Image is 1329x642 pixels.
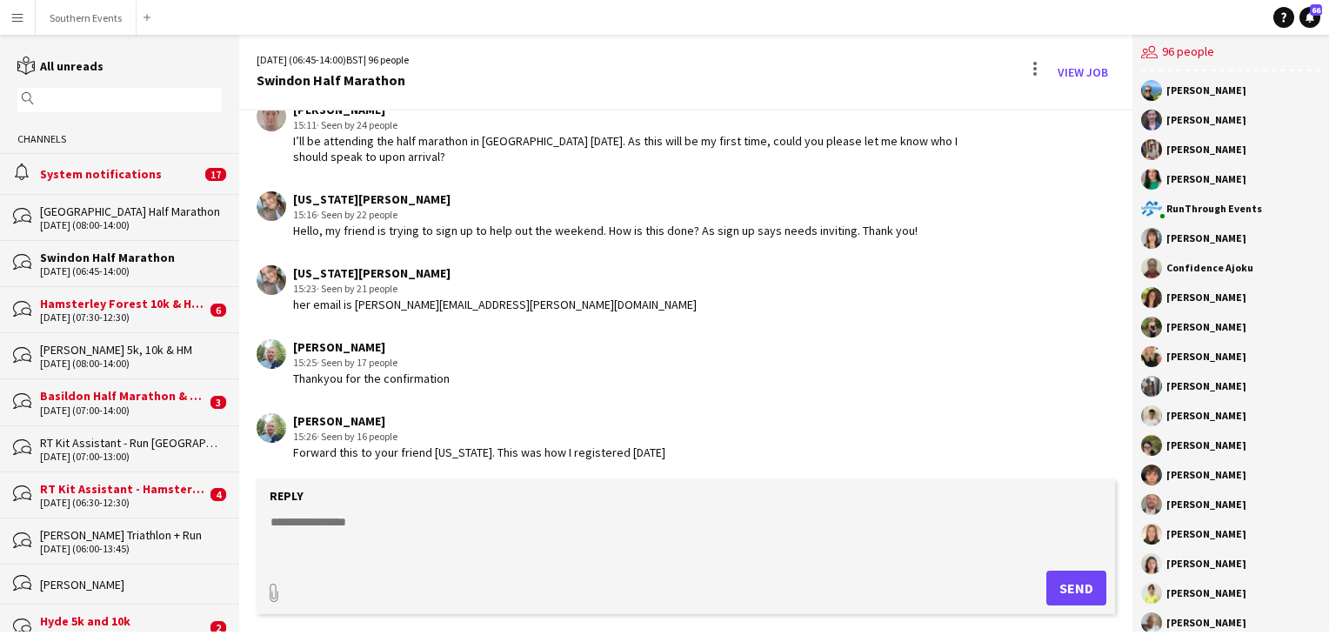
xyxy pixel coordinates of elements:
[36,1,137,35] button: Southern Events
[40,250,222,265] div: Swindon Half Marathon
[317,208,397,221] span: · Seen by 22 people
[40,358,222,370] div: [DATE] (08:00-14:00)
[257,52,409,68] div: [DATE] (06:45-14:00) | 96 people
[293,117,972,133] div: 15:11
[40,204,222,219] div: [GEOGRAPHIC_DATA] Half Marathon
[293,297,697,312] div: her email is [PERSON_NAME][EMAIL_ADDRESS][PERSON_NAME][DOMAIN_NAME]
[293,133,972,164] div: I’ll be attending the half marathon in [GEOGRAPHIC_DATA] [DATE]. As this will be my first time, c...
[270,488,304,504] label: Reply
[40,497,206,509] div: [DATE] (06:30-12:30)
[1166,618,1246,628] div: [PERSON_NAME]
[40,613,206,629] div: Hyde 5k and 10k
[40,435,222,451] div: RT Kit Assistant - Run [GEOGRAPHIC_DATA]
[210,621,226,634] span: 2
[40,296,206,311] div: Hamsterley Forest 10k & Half Marathon
[1166,233,1246,244] div: [PERSON_NAME]
[1166,529,1246,539] div: [PERSON_NAME]
[293,445,665,492] div: Forward this to your friend [US_STATE]. This was how I registered [DATE] [URL][DOMAIN_NAME]
[1166,204,1262,214] div: RunThrough Events
[40,342,222,358] div: [PERSON_NAME] 5k, 10k & HM
[1166,85,1246,96] div: [PERSON_NAME]
[1299,7,1320,28] a: 66
[40,577,222,592] div: [PERSON_NAME]
[293,355,450,371] div: 15:25
[210,304,226,317] span: 6
[40,166,201,182] div: System notifications
[1051,58,1115,86] a: View Job
[1166,292,1246,303] div: [PERSON_NAME]
[40,630,206,642] div: [DATE] (08:00-12:00)
[40,219,222,231] div: [DATE] (08:00-14:00)
[317,430,397,443] span: · Seen by 16 people
[40,311,206,324] div: [DATE] (07:30-12:30)
[293,371,450,386] div: Thankyou for the confirmation
[1166,322,1246,332] div: [PERSON_NAME]
[1046,571,1106,605] button: Send
[1166,440,1246,451] div: [PERSON_NAME]
[293,265,697,281] div: [US_STATE][PERSON_NAME]
[1166,411,1246,421] div: [PERSON_NAME]
[293,207,918,223] div: 15:16
[40,405,206,417] div: [DATE] (07:00-14:00)
[1166,174,1246,184] div: [PERSON_NAME]
[317,282,397,295] span: · Seen by 21 people
[1141,35,1320,71] div: 96 people
[1166,499,1246,510] div: [PERSON_NAME]
[40,388,206,404] div: Basildon Half Marathon & Juniors
[293,191,918,207] div: [US_STATE][PERSON_NAME]
[210,396,226,409] span: 3
[1166,558,1246,569] div: [PERSON_NAME]
[293,339,450,355] div: [PERSON_NAME]
[40,481,206,497] div: RT Kit Assistant - Hamsterley Forest 10k & Half Marathon
[40,543,222,555] div: [DATE] (06:00-13:45)
[293,223,918,238] div: Hello, my friend is trying to sign up to help out the weekend. How is this done? As sign up says ...
[1166,263,1253,273] div: Confidence Ajoku
[205,168,226,181] span: 17
[1166,115,1246,125] div: [PERSON_NAME]
[293,413,665,429] div: [PERSON_NAME]
[346,53,364,66] span: BST
[317,118,397,131] span: · Seen by 24 people
[1166,144,1246,155] div: [PERSON_NAME]
[1310,4,1322,16] span: 66
[40,451,222,463] div: [DATE] (07:00-13:00)
[40,265,222,278] div: [DATE] (06:45-14:00)
[293,281,697,297] div: 15:23
[317,356,397,369] span: · Seen by 17 people
[1166,588,1246,599] div: [PERSON_NAME]
[210,488,226,501] span: 4
[293,429,665,445] div: 15:26
[257,72,409,88] div: Swindon Half Marathon
[1166,381,1246,391] div: [PERSON_NAME]
[17,58,104,74] a: All unreads
[1166,470,1246,480] div: [PERSON_NAME]
[40,527,222,543] div: [PERSON_NAME] Triathlon + Run
[1166,351,1246,362] div: [PERSON_NAME]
